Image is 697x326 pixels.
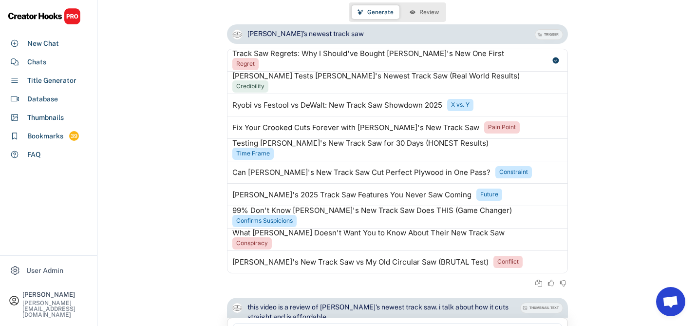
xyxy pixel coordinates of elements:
[232,124,479,132] div: Fix Your Crooked Cuts Forever with [PERSON_NAME]'s New Track Saw
[232,207,512,214] div: 99% Don't Know [PERSON_NAME]'s New Track Saw Does THIS (Game Changer)
[27,150,41,160] div: FAQ
[232,191,471,199] div: [PERSON_NAME]'s 2025 Track Saw Features You Never Saw Coming
[27,113,64,123] div: Thumbnails
[232,101,442,109] div: Ryobi vs Festool vs DeWalt: New Track Saw Showdown 2025
[22,300,89,318] div: [PERSON_NAME][EMAIL_ADDRESS][DOMAIN_NAME]
[247,29,364,39] div: [PERSON_NAME]'s newest track saw
[419,9,439,15] span: Review
[69,132,79,140] div: 39
[27,57,46,67] div: Chats
[236,82,264,91] div: Credibility
[232,139,489,147] div: Testing [PERSON_NAME]'s New Track Saw for 30 Days (HONEST Results)
[247,303,515,322] div: this video is a review of [PERSON_NAME]'s newest track saw. i talk about how it cuts straight and...
[8,8,81,25] img: CHPRO%20Logo.svg
[499,168,528,176] div: Constraint
[27,76,76,86] div: Title Generator
[367,9,394,15] span: Generate
[404,5,445,19] button: Review
[27,131,63,141] div: Bookmarks
[236,217,293,225] div: Confirms Suspicions
[27,94,58,104] div: Database
[236,150,270,158] div: Time Frame
[656,287,685,316] a: Open chat
[529,306,559,310] div: THUMBNAIL TEXT
[480,191,498,199] div: Future
[232,229,505,237] div: What [PERSON_NAME] Doesn't Want You to Know About Their New Track Saw
[232,72,520,80] div: [PERSON_NAME] Tests [PERSON_NAME]'s Newest Track Saw (Real World Results)
[27,38,59,49] div: New Chat
[26,266,63,276] div: User Admin
[232,303,242,313] img: unnamed.jpg
[232,258,489,266] div: [PERSON_NAME]'s New Track Saw vs My Old Circular Saw (BRUTAL Test)
[232,50,504,58] div: Track Saw Regrets: Why I Should've Bought [PERSON_NAME]'s New One First
[451,101,470,109] div: X vs. Y
[544,32,559,37] div: TRIGGER
[236,239,268,248] div: Conspiracy
[232,169,490,176] div: Can [PERSON_NAME]'s New Track Saw Cut Perfect Plywood in One Pass?
[497,258,519,266] div: Conflict
[232,30,242,39] img: unnamed.jpg
[22,291,89,298] div: [PERSON_NAME]
[488,123,516,132] div: Pain Point
[352,5,399,19] button: Generate
[236,60,255,68] div: Regret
